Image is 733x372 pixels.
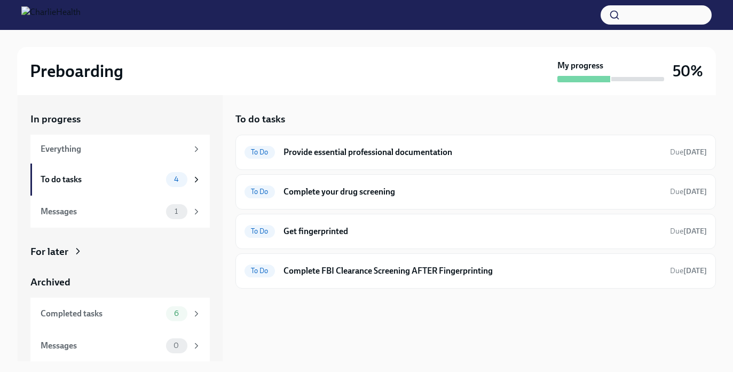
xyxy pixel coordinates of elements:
[283,146,661,158] h6: Provide essential professional documentation
[245,267,275,275] span: To Do
[673,61,703,81] h3: 50%
[21,6,81,24] img: CharlieHealth
[670,147,707,157] span: August 25th, 2025 09:00
[30,245,68,259] div: For later
[168,175,185,183] span: 4
[557,60,603,72] strong: My progress
[245,262,707,280] a: To DoComplete FBI Clearance Screening AFTER FingerprintingDue[DATE]
[245,223,707,240] a: To DoGet fingerprintedDue[DATE]
[283,226,661,237] h6: Get fingerprinted
[670,266,707,275] span: Due
[41,206,162,218] div: Messages
[670,187,707,196] span: Due
[683,187,707,196] strong: [DATE]
[167,342,185,350] span: 0
[670,226,707,236] span: August 25th, 2025 09:00
[245,148,275,156] span: To Do
[283,265,661,277] h6: Complete FBI Clearance Screening AFTER Fingerprinting
[41,174,162,185] div: To do tasks
[168,309,185,317] span: 6
[30,275,210,289] a: Archived
[30,330,210,362] a: Messages0
[245,188,275,196] span: To Do
[283,186,661,198] h6: Complete your drug screening
[683,266,707,275] strong: [DATE]
[30,298,210,330] a: Completed tasks6
[30,135,210,164] a: Everything
[41,308,162,320] div: Completed tasks
[683,148,707,157] strong: [DATE]
[670,227,707,236] span: Due
[670,148,707,157] span: Due
[245,183,707,200] a: To DoComplete your drug screeningDue[DATE]
[30,196,210,228] a: Messages1
[30,164,210,196] a: To do tasks4
[683,227,707,236] strong: [DATE]
[245,144,707,161] a: To DoProvide essential professional documentationDue[DATE]
[30,60,123,82] h2: Preboarding
[30,112,210,126] a: In progress
[670,187,707,197] span: August 25th, 2025 09:00
[168,207,184,215] span: 1
[670,266,707,276] span: August 28th, 2025 09:00
[41,143,187,155] div: Everything
[235,112,285,126] h5: To do tasks
[245,227,275,235] span: To Do
[30,245,210,259] a: For later
[41,340,162,352] div: Messages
